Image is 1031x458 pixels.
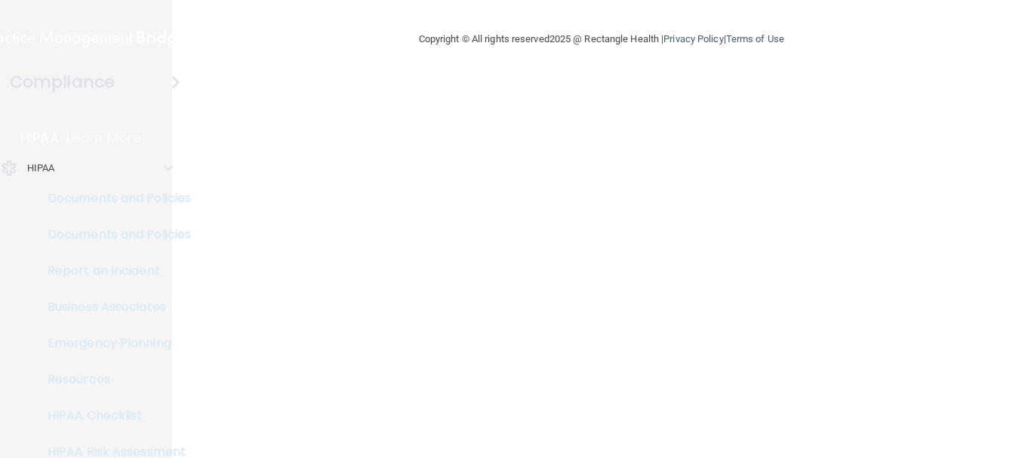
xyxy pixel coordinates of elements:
a: Privacy Policy [663,33,723,45]
p: Business Associates [10,300,216,315]
p: Documents and Policies [10,191,216,206]
p: HIPAA [20,129,59,147]
div: Copyright © All rights reserved 2025 @ Rectangle Health | | [326,15,877,63]
p: Emergency Planning [10,336,216,351]
p: Documents and Policies [10,227,216,242]
p: Learn More! [66,129,146,147]
p: HIPAA [27,159,55,177]
h4: Compliance [10,72,115,93]
p: Resources [10,372,216,387]
p: Report an Incident [10,263,216,278]
a: Terms of Use [726,33,784,45]
p: HIPAA Checklist [10,408,216,423]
